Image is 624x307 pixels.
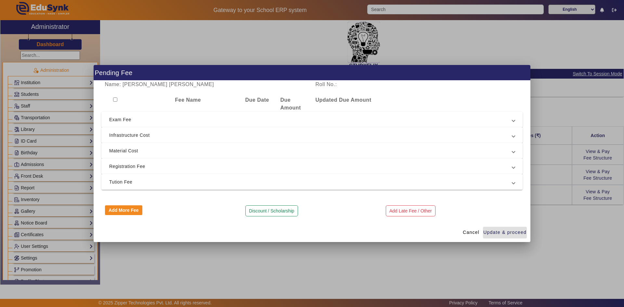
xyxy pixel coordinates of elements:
[280,97,301,110] b: Due Amount
[101,81,312,88] div: Name: [PERSON_NAME] [PERSON_NAME]
[312,81,417,88] div: Roll No.:
[101,174,523,190] mat-expansion-panel-header: Tution Fee
[386,205,436,216] button: Add Late Fee / Other
[109,147,512,155] span: Material Cost
[460,227,482,238] button: Cancel
[101,143,523,159] mat-expansion-panel-header: Material Cost
[483,229,526,236] span: Update & proceed
[463,229,479,236] span: Cancel
[109,116,512,123] span: Exam Fee
[101,112,523,127] mat-expansion-panel-header: Exam Fee
[101,159,523,174] mat-expansion-panel-header: Registration Fee
[94,65,530,80] h1: Pending Fee
[101,127,523,143] mat-expansion-panel-header: Infrastructure Cost
[109,131,512,139] span: Infrastructure Cost
[105,205,143,215] button: Add More Fee
[245,97,269,103] b: Due Date
[245,205,298,216] button: Discount / Scholarship
[109,162,512,170] span: Registration Fee
[109,178,512,186] span: Tution Fee
[483,227,527,238] button: Update & proceed
[175,97,201,103] b: Fee Name
[316,97,371,103] b: Updated Due Amount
